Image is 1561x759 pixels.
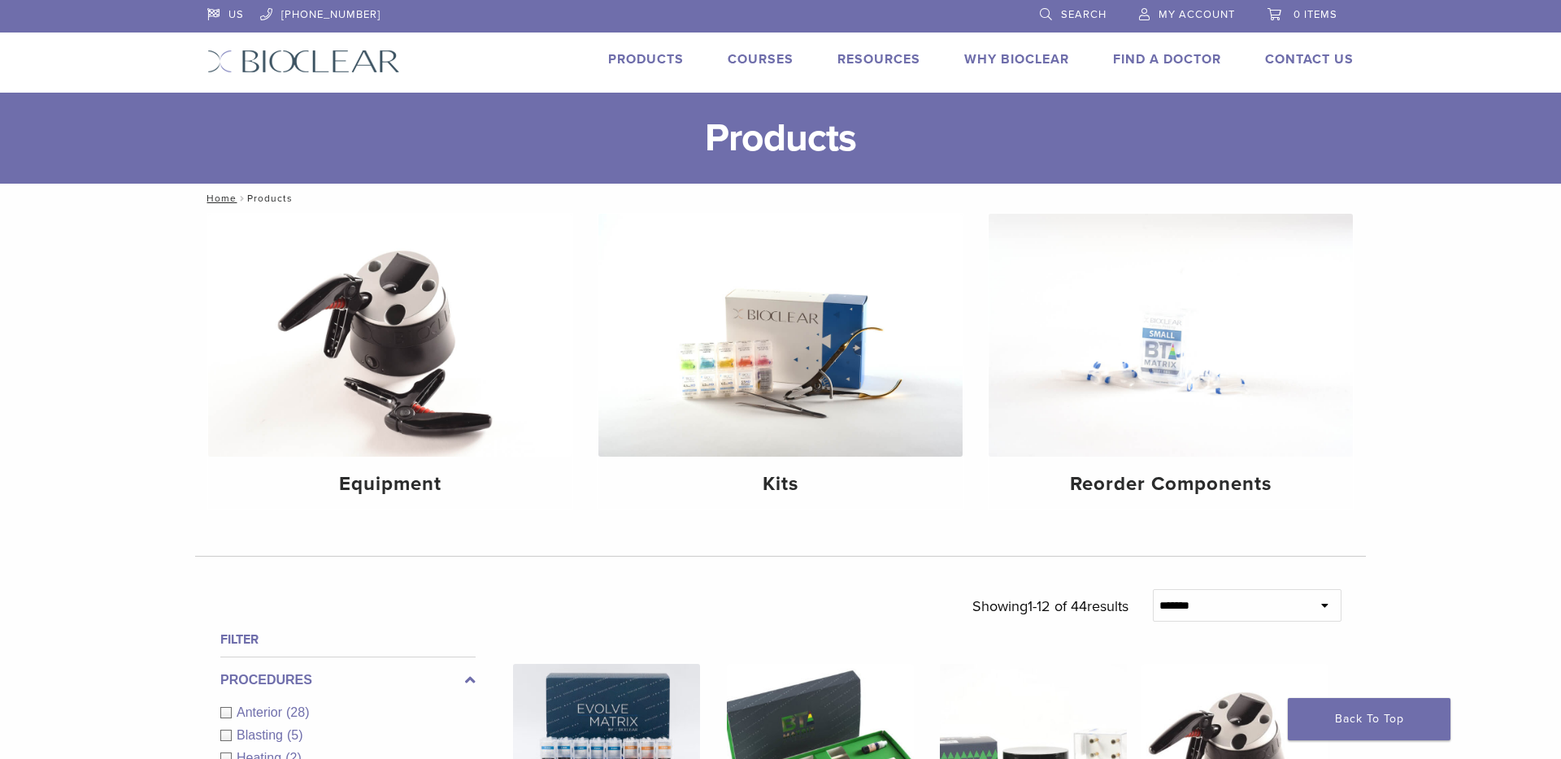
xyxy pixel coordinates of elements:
a: Equipment [208,214,572,510]
h4: Equipment [221,470,559,499]
label: Procedures [220,670,476,690]
a: Back To Top [1288,698,1450,740]
h4: Reorder Components [1002,470,1340,499]
span: Blasting [237,728,287,742]
span: Anterior [237,705,286,719]
a: Contact Us [1265,51,1354,67]
span: 0 items [1294,8,1337,21]
img: Bioclear [207,50,400,73]
a: Reorder Components [989,214,1353,510]
a: Home [202,193,237,204]
a: Find A Doctor [1113,51,1221,67]
a: Products [608,51,684,67]
p: Showing results [972,589,1128,623]
span: (5) [287,728,303,742]
img: Kits [598,214,963,457]
nav: Products [195,184,1366,213]
h4: Filter [220,630,476,649]
span: (28) [286,705,309,719]
a: Resources [837,51,920,67]
span: / [237,194,247,202]
a: Kits [598,214,963,510]
img: Reorder Components [989,214,1353,457]
a: Why Bioclear [964,51,1069,67]
img: Equipment [208,214,572,457]
span: 1-12 of 44 [1028,597,1087,615]
span: Search [1061,8,1107,21]
h4: Kits [611,470,950,499]
span: My Account [1159,8,1235,21]
a: Courses [728,51,794,67]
